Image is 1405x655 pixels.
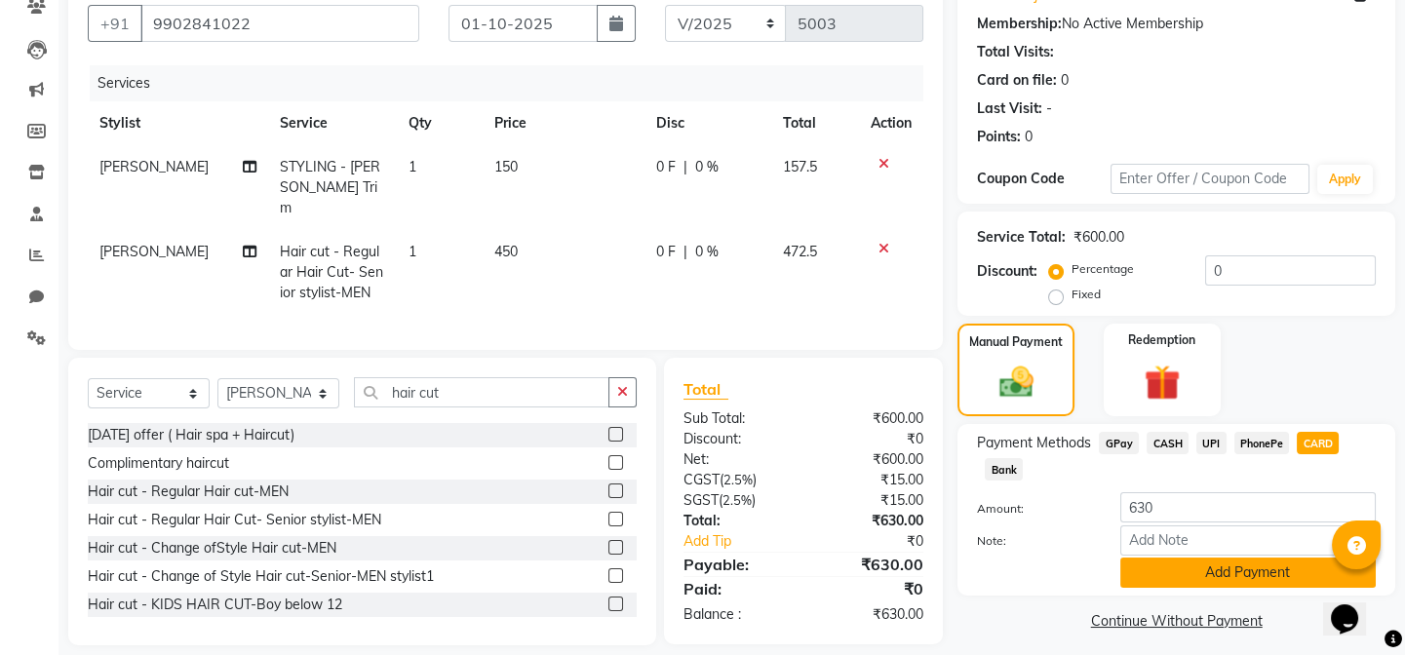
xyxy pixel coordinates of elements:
[669,604,803,625] div: Balance :
[803,490,938,511] div: ₹15.00
[695,242,719,262] span: 0 %
[977,14,1376,34] div: No Active Membership
[669,490,803,511] div: ( )
[656,157,676,177] span: 0 F
[88,425,294,445] div: [DATE] offer ( Hair spa + Haircut)
[1099,432,1139,454] span: GPay
[669,511,803,531] div: Total:
[1297,432,1339,454] span: CARD
[669,553,803,576] div: Payable:
[280,243,383,301] span: Hair cut - Regular Hair Cut- Senior stylist-MEN
[985,458,1023,481] span: Bank
[803,408,938,429] div: ₹600.00
[88,595,342,615] div: Hair cut - KIDS HAIR CUT-Boy below 12
[397,101,483,145] th: Qty
[1120,492,1376,522] input: Amount
[88,5,142,42] button: +91
[88,566,434,587] div: Hair cut - Change of Style Hair cut-Senior-MEN stylist1
[1120,558,1376,588] button: Add Payment
[683,379,728,400] span: Total
[280,158,380,216] span: STYLING - [PERSON_NAME] Trim
[483,101,644,145] th: Price
[669,408,803,429] div: Sub Total:
[1133,361,1191,405] img: _gift.svg
[783,158,817,175] span: 157.5
[803,604,938,625] div: ₹630.00
[669,429,803,449] div: Discount:
[803,511,938,531] div: ₹630.00
[1196,432,1227,454] span: UPI
[683,157,687,177] span: |
[683,491,719,509] span: SGST
[409,158,416,175] span: 1
[977,14,1062,34] div: Membership:
[803,470,938,490] div: ₹15.00
[1111,164,1309,194] input: Enter Offer / Coupon Code
[977,127,1021,147] div: Points:
[961,611,1391,632] a: Continue Without Payment
[88,453,229,474] div: Complimentary haircut
[656,242,676,262] span: 0 F
[962,532,1105,550] label: Note:
[88,538,336,559] div: Hair cut - Change ofStyle Hair cut-MEN
[88,101,268,145] th: Stylist
[99,158,209,175] span: [PERSON_NAME]
[494,158,518,175] span: 150
[826,531,938,552] div: ₹0
[1072,286,1101,303] label: Fixed
[1073,227,1124,248] div: ₹600.00
[977,98,1042,119] div: Last Visit:
[409,243,416,260] span: 1
[1061,70,1069,91] div: 0
[1120,525,1376,556] input: Add Note
[803,429,938,449] div: ₹0
[669,470,803,490] div: ( )
[140,5,419,42] input: Search by Name/Mobile/Email/Code
[771,101,859,145] th: Total
[1147,432,1189,454] span: CASH
[783,243,817,260] span: 472.5
[977,227,1066,248] div: Service Total:
[969,333,1063,351] label: Manual Payment
[644,101,771,145] th: Disc
[962,500,1105,518] label: Amount:
[859,101,923,145] th: Action
[88,482,289,502] div: Hair cut - Regular Hair cut-MEN
[683,242,687,262] span: |
[88,510,381,530] div: Hair cut - Regular Hair Cut- Senior stylist-MEN
[803,553,938,576] div: ₹630.00
[1234,432,1290,454] span: PhonePe
[1128,331,1195,349] label: Redemption
[977,433,1091,453] span: Payment Methods
[669,577,803,600] div: Paid:
[977,42,1054,62] div: Total Visits:
[99,243,209,260] span: [PERSON_NAME]
[1046,98,1052,119] div: -
[722,492,752,508] span: 2.5%
[354,377,609,407] input: Search or Scan
[90,65,938,101] div: Services
[803,577,938,600] div: ₹0
[989,363,1044,402] img: _cash.svg
[268,101,397,145] th: Service
[803,449,938,470] div: ₹600.00
[669,531,826,552] a: Add Tip
[683,471,720,488] span: CGST
[977,261,1037,282] div: Discount:
[669,449,803,470] div: Net:
[723,472,753,487] span: 2.5%
[1025,127,1033,147] div: 0
[1323,577,1385,636] iframe: chat widget
[977,169,1110,189] div: Coupon Code
[1317,165,1373,194] button: Apply
[695,157,719,177] span: 0 %
[1072,260,1134,278] label: Percentage
[494,243,518,260] span: 450
[977,70,1057,91] div: Card on file:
